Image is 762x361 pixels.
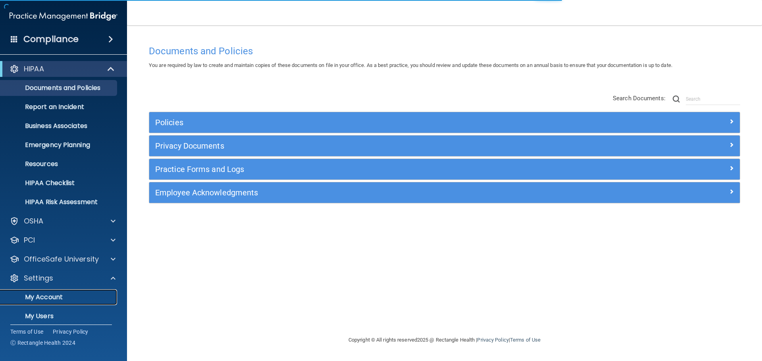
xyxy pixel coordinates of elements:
p: Report an Incident [5,103,114,111]
span: Ⓒ Rectangle Health 2024 [10,339,75,347]
p: OfficeSafe University [24,254,99,264]
p: Resources [5,160,114,168]
div: Copyright © All rights reserved 2025 @ Rectangle Health | | [300,327,589,353]
img: PMB logo [10,8,117,24]
p: HIPAA Checklist [5,179,114,187]
p: HIPAA [24,64,44,74]
a: Practice Forms and Logs [155,163,734,176]
a: Terms of Use [10,328,43,336]
p: PCI [24,235,35,245]
h5: Policies [155,118,586,127]
span: You are required by law to create and maintain copies of these documents on file in your office. ... [149,62,672,68]
a: Employee Acknowledgments [155,186,734,199]
a: OSHA [10,216,115,226]
h5: Privacy Documents [155,141,586,150]
a: Terms of Use [510,337,541,343]
p: Emergency Planning [5,141,114,149]
a: Policies [155,116,734,129]
img: ic-search.3b580494.png [673,96,680,103]
p: Documents and Policies [5,84,114,92]
a: Privacy Policy [53,328,89,336]
h4: Compliance [23,34,79,45]
input: Search [686,93,740,105]
a: Settings [10,273,115,283]
p: My Users [5,312,114,320]
span: Search Documents: [613,95,666,102]
h5: Employee Acknowledgments [155,188,586,197]
a: Privacy Documents [155,139,734,152]
h5: Practice Forms and Logs [155,165,586,174]
h4: Documents and Policies [149,46,740,56]
p: Settings [24,273,53,283]
a: Privacy Policy [477,337,508,343]
p: My Account [5,293,114,301]
p: HIPAA Risk Assessment [5,198,114,206]
p: OSHA [24,216,44,226]
a: HIPAA [10,64,115,74]
a: PCI [10,235,115,245]
a: OfficeSafe University [10,254,115,264]
p: Business Associates [5,122,114,130]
